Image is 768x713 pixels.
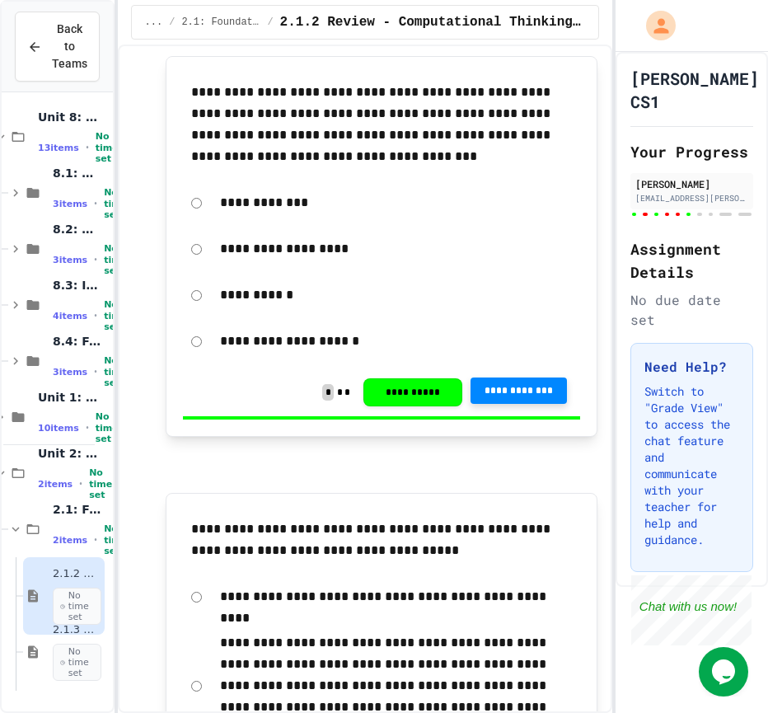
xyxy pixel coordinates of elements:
span: • [94,197,97,210]
span: No time set [53,644,101,682]
h2: Your Progress [630,140,753,163]
span: 13 items [38,143,79,153]
span: 8.2: Cloud Computing [53,222,101,237]
span: 2 items [53,535,87,546]
div: [PERSON_NAME] [635,176,748,191]
h2: Assignment Details [630,237,753,284]
span: 2.1: Foundations of Computational Thinking [53,502,101,517]
span: 2.1.2 Review - Computational Thinking and Problem Solving [53,567,101,581]
span: Unit 1: Careers & Professionalism [38,390,101,405]
span: 10 items [38,423,79,434]
span: • [94,533,97,546]
span: / [169,16,175,29]
span: / [267,16,273,29]
span: 8.1: Artificial Intelligence Basics [53,166,101,181]
span: 2 items [38,479,73,490]
span: • [86,141,89,154]
span: Back to Teams [52,21,87,73]
span: 3 items [53,367,87,378]
span: No time set [104,187,127,220]
span: • [94,253,97,266]
span: • [79,477,82,490]
span: • [94,365,97,378]
span: No time set [104,355,127,388]
span: No time set [89,467,112,500]
iframe: chat widget [699,647,752,697]
span: Unit 8: Major & Emerging Technologies [38,110,101,124]
span: • [94,309,97,322]
span: 4 items [53,311,87,321]
span: 3 items [53,255,87,265]
h1: [PERSON_NAME] CS1 [630,67,759,113]
p: Switch to "Grade View" to access the chat feature and communicate with your teacher for help and ... [644,383,739,548]
span: Unit 2: Computational Thinking & Problem-Solving [38,446,101,461]
span: No time set [96,131,119,164]
h3: Need Help? [644,357,739,377]
span: No time set [104,243,127,276]
span: No time set [96,411,119,444]
div: No due date set [630,290,753,330]
span: 2.1.3 Guided morning routine flowchart [53,623,101,637]
span: No time set [104,299,127,332]
span: 8.4: Frontier Tech Spotlight [53,334,101,349]
span: No time set [104,523,127,556]
span: 8.3: IoT & Big Data [53,278,101,293]
span: 2.1: Foundations of Computational Thinking [181,16,260,29]
span: 2.1.2 Review - Computational Thinking and Problem Solving [280,12,586,32]
div: My Account [629,7,680,45]
span: • [86,421,89,434]
span: No time set [53,588,101,626]
div: [EMAIL_ADDRESS][PERSON_NAME][DOMAIN_NAME] [635,192,748,204]
iframe: chat widget [631,575,752,645]
span: ... [145,16,163,29]
span: 3 items [53,199,87,209]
